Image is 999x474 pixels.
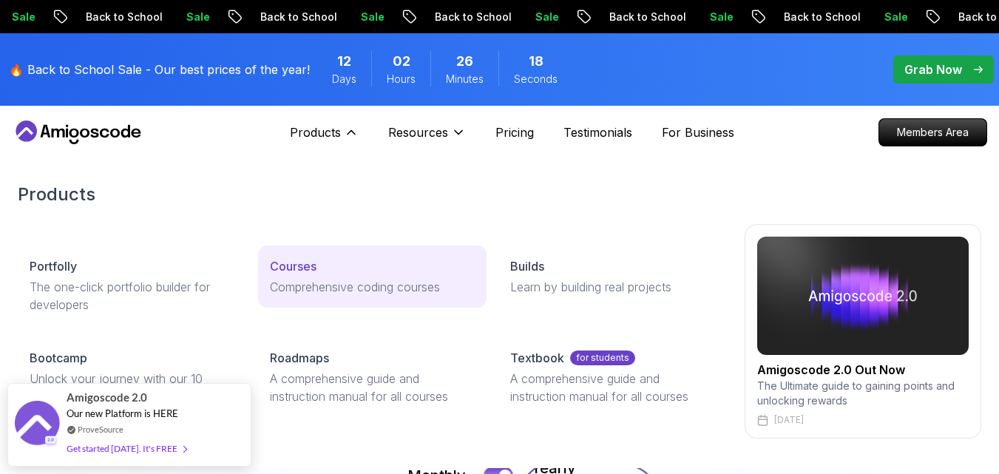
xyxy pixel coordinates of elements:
[413,10,513,24] p: Back to School
[862,10,910,24] p: Sale
[498,337,727,417] a: Textbookfor studentsA comprehensive guide and instruction manual for all courses
[258,337,487,417] a: RoadmapsA comprehensive guide and instruction manual for all courses
[510,349,564,367] p: Textbook
[570,351,635,365] p: for students
[67,440,186,457] div: Get started [DATE]. It's FREE
[290,123,341,141] p: Products
[393,51,410,72] span: 2 Hours
[879,119,986,146] p: Members Area
[446,72,484,87] span: Minutes
[529,51,543,72] span: 18 Seconds
[587,10,688,24] p: Back to School
[762,10,862,24] p: Back to School
[258,246,487,308] a: CoursesComprehensive coding courses
[456,51,473,72] span: 26 Minutes
[514,72,558,87] span: Seconds
[387,72,416,87] span: Hours
[563,123,632,141] a: Testimonials
[757,237,969,355] img: amigoscode 2.0
[9,61,310,78] p: 🔥 Back to School Sale - Our best prices of the year!
[498,246,727,308] a: BuildsLearn by building real projects
[30,257,77,275] p: Portfolly
[270,370,475,405] p: A comprehensive guide and instruction manual for all courses
[78,423,123,436] a: ProveSource
[64,10,164,24] p: Back to School
[67,407,178,419] span: Our new Platform is HERE
[510,257,544,275] p: Builds
[164,10,211,24] p: Sale
[510,278,715,296] p: Learn by building real projects
[688,10,735,24] p: Sale
[513,10,561,24] p: Sale
[270,257,316,275] p: Courses
[18,246,246,325] a: PortfollyThe one-click portfolio builder for developers
[904,61,962,78] p: Grab Now
[67,389,147,406] span: Amigoscode 2.0
[745,224,981,439] a: amigoscode 2.0Amigoscode 2.0 Out NowThe Ultimate guide to gaining points and unlocking rewards[DATE]
[270,278,475,296] p: Comprehensive coding courses
[774,414,804,426] p: [DATE]
[757,361,969,379] h2: Amigoscode 2.0 Out Now
[18,337,246,417] a: BootcampUnlock your journey with our 10 week bootcamp
[510,370,715,405] p: A comprehensive guide and instruction manual for all courses
[662,123,734,141] a: For Business
[878,118,987,146] a: Members Area
[30,278,234,314] p: The one-click portfolio builder for developers
[337,51,351,72] span: 12 Days
[18,183,981,206] h2: Products
[238,10,339,24] p: Back to School
[30,370,234,405] p: Unlock your journey with our 10 week bootcamp
[388,123,448,141] p: Resources
[290,123,359,153] button: Products
[495,123,534,141] a: Pricing
[757,379,969,408] p: The Ultimate guide to gaining points and unlocking rewards
[15,401,59,449] img: provesource social proof notification image
[332,72,356,87] span: Days
[339,10,386,24] p: Sale
[30,349,87,367] p: Bootcamp
[388,123,466,153] button: Resources
[270,349,329,367] p: Roadmaps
